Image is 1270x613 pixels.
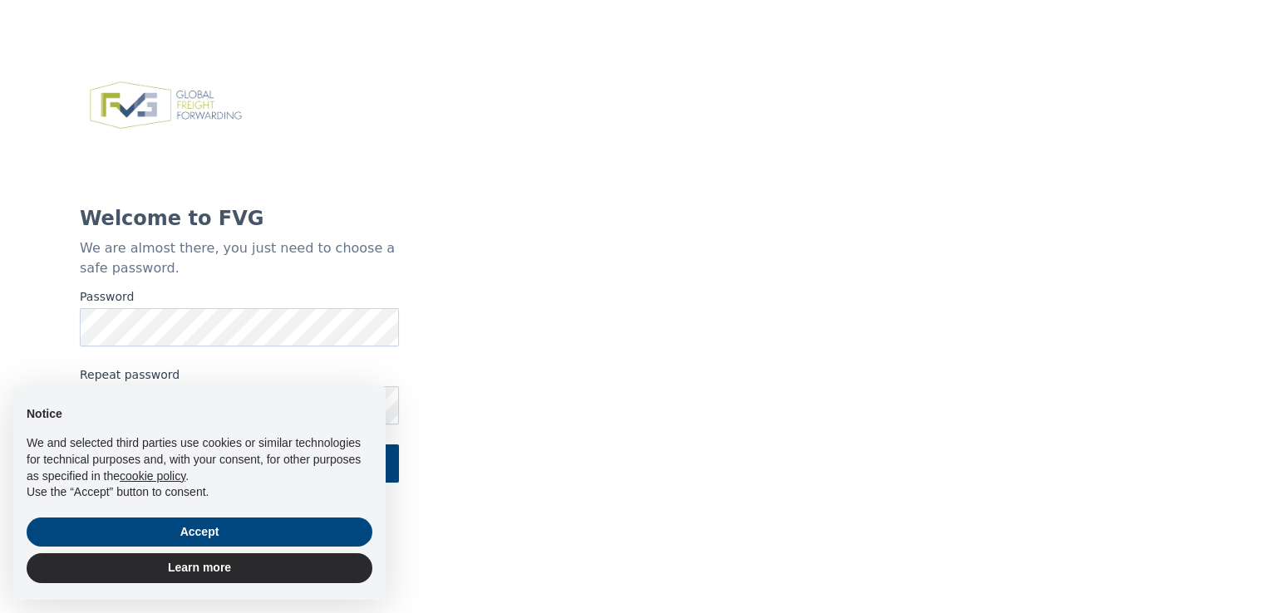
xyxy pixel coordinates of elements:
img: FVG - Global freight forwarding [80,72,252,139]
p: Use the “Accept” button to consent. [27,484,372,501]
button: Learn more [27,553,372,583]
button: Accept [27,517,372,547]
h1: Welcome to FVG [80,205,399,232]
p: We are almost there, you just need to choose a safe password. [80,238,399,278]
p: We and selected third parties use cookies or similar technologies for technical purposes and, wit... [27,435,372,484]
label: Password [80,288,399,305]
label: Repeat password [80,366,399,383]
a: cookie policy [120,469,185,483]
h2: Notice [27,406,372,423]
